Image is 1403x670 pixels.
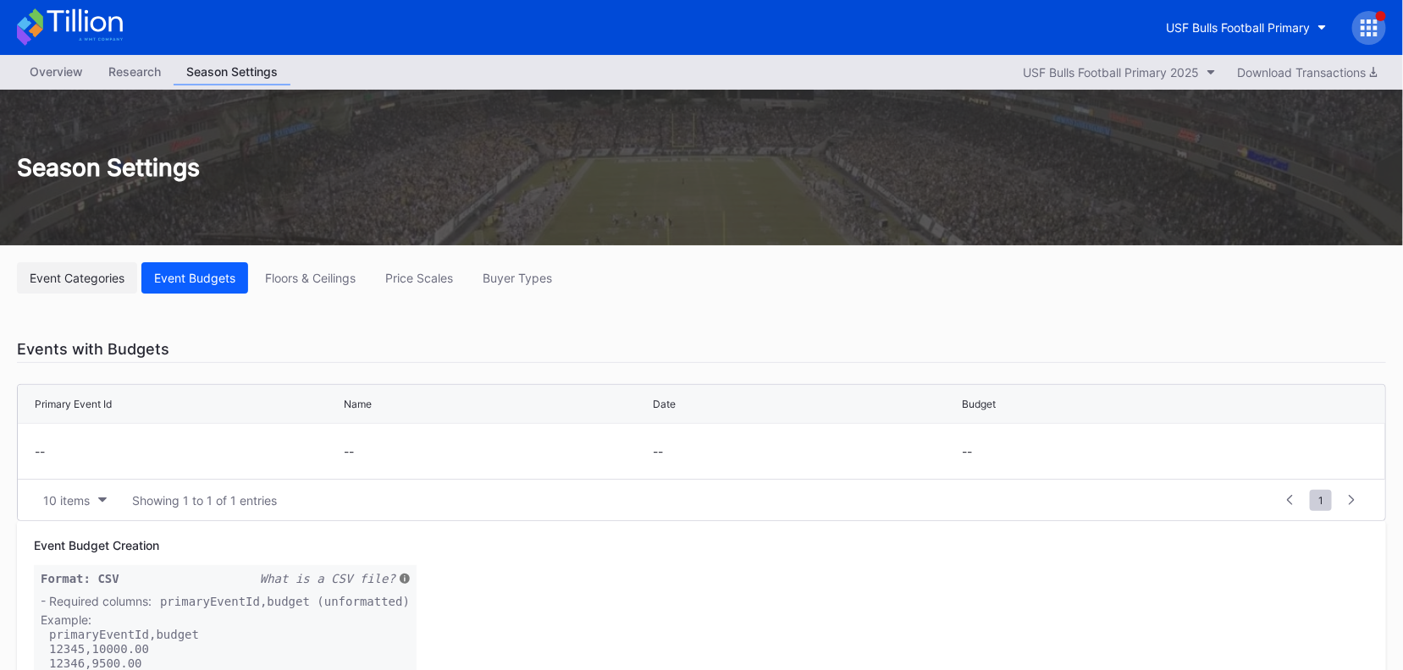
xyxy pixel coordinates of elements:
div: Event Categories [30,271,124,285]
div: Price Scales [385,271,453,285]
button: Price Scales [373,262,466,294]
div: -- [35,444,340,459]
button: Buyer Types [470,262,565,294]
button: Event Budgets [141,262,248,294]
div: Event Budgets [154,271,235,285]
button: Floors & Ceilings [252,262,368,294]
div: Budget [962,398,996,410]
div: - Required columns: [41,594,410,608]
div: Floors & Ceilings [265,271,356,285]
div: USF Bulls Football Primary [1166,20,1310,35]
a: Overview [17,59,96,85]
div: Example: [41,612,410,627]
div: Date [653,398,676,410]
code: 12345,10000.00 [49,642,149,656]
div: -- [344,444,649,459]
div: Research [96,59,174,84]
div: Download Transactions [1237,65,1378,80]
div: -- [962,444,1267,459]
button: Event Categories [17,262,137,294]
code: Format: CSV [41,572,119,585]
div: 10 items [43,493,90,508]
button: 10 items [35,489,115,512]
div: Event Budget Creation [34,538,1369,552]
div: Name [344,398,372,410]
code: 12346,9500.00 [49,656,142,670]
button: Download Transactions [1229,61,1386,84]
div: Buyer Types [483,271,552,285]
button: USF Bulls Football Primary 2025 [1014,61,1224,84]
code: primaryEventId,budget (unformatted) [160,595,410,608]
button: USF Bulls Football Primary [1153,12,1339,43]
div: Primary Event Id [35,398,112,410]
div: -- [653,444,958,459]
a: Research [96,59,174,85]
span: 1 [1310,490,1332,511]
div: Overview [17,59,96,84]
div: Showing 1 to 1 of 1 entries [132,493,277,508]
code: primaryEventId,budget [49,628,199,641]
code: What is a CSV file? [260,572,410,594]
div: Events with Budgets [17,336,1386,363]
div: USF Bulls Football Primary 2025 [1023,65,1199,80]
a: Season Settings [174,59,290,85]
